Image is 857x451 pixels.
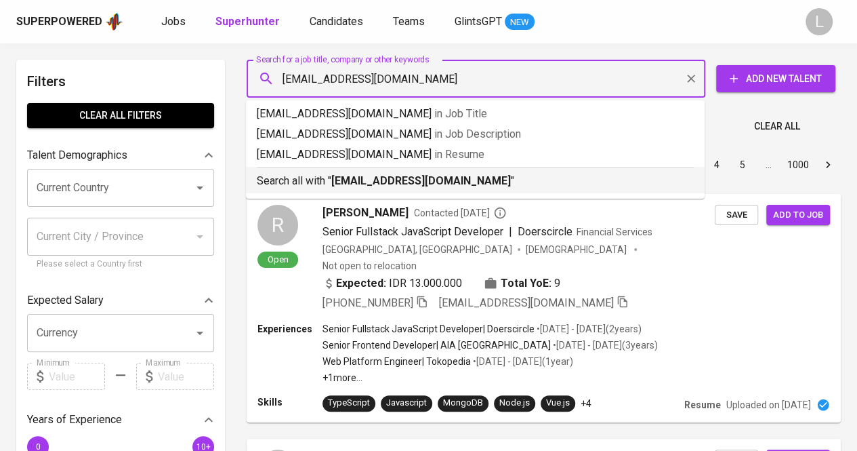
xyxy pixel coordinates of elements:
span: Add New Talent [727,71,824,87]
span: Add to job [773,208,823,223]
input: Value [49,363,105,390]
p: Search all with " " [257,173,694,189]
b: Total YoE: [501,275,551,292]
span: Senior Fullstack JavaScript Developer [322,225,503,238]
b: Expected: [336,275,386,292]
div: Talent Demographics [27,142,214,169]
button: Clear All filters [27,103,214,128]
a: Candidates [310,14,366,31]
button: Go to page 4 [706,154,728,176]
p: [EMAIL_ADDRESS][DOMAIN_NAME] [257,146,694,163]
img: app logo [105,12,123,32]
a: Teams [393,14,427,31]
span: in Job Description [434,128,521,140]
span: Jobs [161,15,186,28]
span: Candidates [310,15,363,28]
button: Clear [682,69,701,88]
div: IDR 13.000.000 [322,275,462,292]
p: Please select a Country first [37,258,205,271]
p: Experiences [257,322,322,336]
div: Javascript [386,397,427,410]
h6: Filters [27,71,214,92]
div: … [757,158,779,172]
p: +1 more ... [322,371,658,385]
p: Senior Frontend Developer | AIA [GEOGRAPHIC_DATA] [322,338,551,352]
p: • [DATE] - [DATE] ( 2 years ) [535,322,642,336]
button: Open [190,178,209,197]
a: Superhunter [215,14,283,31]
a: Jobs [161,14,188,31]
a: GlintsGPT NEW [455,14,535,31]
p: Not open to relocation [322,259,417,273]
span: NEW [505,16,535,29]
p: Senior Fullstack JavaScript Developer | Doerscircle [322,322,535,336]
div: Superpowered [16,14,102,30]
p: Web Platform Engineer | Tokopedia [322,355,471,368]
svg: By Batam recruiter [493,206,507,220]
div: [GEOGRAPHIC_DATA], [GEOGRAPHIC_DATA] [322,243,512,256]
span: in Job Title [434,107,487,120]
span: in Resume [434,148,484,161]
p: Talent Demographics [27,147,127,163]
button: Open [190,323,209,342]
button: Add New Talent [716,65,835,92]
span: [DEMOGRAPHIC_DATA] [526,243,629,256]
div: MongoDB [443,397,483,410]
span: 9 [554,275,560,292]
p: Years of Experience [27,412,122,428]
div: Node.js [499,397,530,410]
button: Go to next page [817,154,839,176]
span: Open [262,254,294,265]
span: Doerscircle [518,225,572,238]
a: Superpoweredapp logo [16,12,123,32]
nav: pagination navigation [601,154,841,176]
span: Teams [393,15,425,28]
span: Contacted [DATE] [414,206,507,220]
button: Go to page 1000 [783,154,813,176]
button: Go to page 5 [732,154,753,176]
span: GlintsGPT [455,15,502,28]
div: R [257,205,298,246]
p: Uploaded on [DATE] [726,398,811,412]
button: Add to job [766,205,830,226]
p: [EMAIL_ADDRESS][DOMAIN_NAME] [257,106,694,122]
span: | [509,224,512,240]
p: Expected Salary [27,292,104,309]
b: [EMAIL_ADDRESS][DOMAIN_NAME] [331,174,511,187]
a: ROpen[PERSON_NAME]Contacted [DATE]Senior Fullstack JavaScript Developer|DoerscircleFinancial Serv... [247,194,841,423]
p: • [DATE] - [DATE] ( 3 years ) [551,338,658,352]
span: Clear All filters [38,107,203,124]
span: Clear All [754,118,800,135]
input: Value [158,363,214,390]
div: TypeScript [328,397,370,410]
p: Skills [257,395,322,409]
p: [EMAIL_ADDRESS][DOMAIN_NAME] [257,126,694,142]
div: Expected Salary [27,287,214,314]
button: Save [715,205,758,226]
p: • [DATE] - [DATE] ( 1 year ) [471,355,573,368]
div: Vue.js [546,397,570,410]
b: Superhunter [215,15,280,28]
span: [PERSON_NAME] [322,205,409,221]
div: L [806,8,833,35]
span: [EMAIL_ADDRESS][DOMAIN_NAME] [439,296,614,309]
p: Resume [684,398,721,412]
span: [PHONE_NUMBER] [322,296,413,309]
span: Financial Services [577,227,652,237]
div: Years of Experience [27,406,214,433]
button: Clear All [749,114,806,139]
p: +4 [581,397,591,410]
span: Save [722,208,751,223]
